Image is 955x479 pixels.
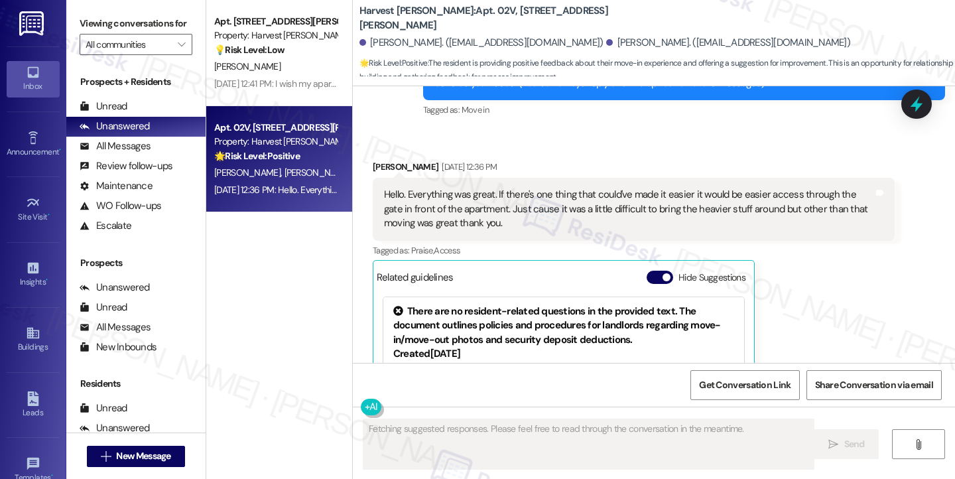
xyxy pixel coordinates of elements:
[606,36,850,50] div: [PERSON_NAME]. ([EMAIL_ADDRESS][DOMAIN_NAME])
[66,256,206,270] div: Prospects
[66,377,206,391] div: Residents
[828,439,838,450] i: 
[438,160,497,174] div: [DATE] 12:36 PM
[19,11,46,36] img: ResiDesk Logo
[214,60,281,72] span: [PERSON_NAME]
[462,104,489,115] span: Move in
[7,61,60,97] a: Inbox
[101,451,111,462] i: 
[284,167,350,178] span: [PERSON_NAME]
[80,219,131,233] div: Escalate
[7,387,60,423] a: Leads
[80,179,153,193] div: Maintenance
[377,271,454,290] div: Related guidelines
[814,429,879,459] button: Send
[7,192,60,228] a: Site Visit •
[214,78,728,90] div: [DATE] 12:41 PM: I wish my apartment was ready earlier in the day. And if the move in time is aft...
[178,39,185,50] i: 
[46,275,48,285] span: •
[423,100,945,119] div: Tagged as:
[214,44,285,56] strong: 💡 Risk Level: Low
[87,446,185,467] button: New Message
[363,419,814,469] textarea: Fetching suggested responses. Please feel free to read through the conversation in the meantime.
[359,58,428,68] strong: 🌟 Risk Level: Positive
[913,439,923,450] i: 
[214,167,285,178] span: [PERSON_NAME]
[411,245,434,256] span: Praise ,
[80,139,151,153] div: All Messages
[214,29,337,42] div: Property: Harvest [PERSON_NAME]
[66,75,206,89] div: Prospects + Residents
[80,301,127,314] div: Unread
[844,437,865,451] span: Send
[7,322,60,358] a: Buildings
[699,378,791,392] span: Get Conversation Link
[214,121,337,135] div: Apt. 02V, [STREET_ADDRESS][PERSON_NAME]
[359,4,625,33] b: Harvest [PERSON_NAME]: Apt. 02V, [STREET_ADDRESS][PERSON_NAME]
[434,245,460,256] span: Access
[7,257,60,293] a: Insights •
[393,305,734,347] div: There are no resident-related questions in the provided text. The document outlines policies and ...
[214,135,337,149] div: Property: Harvest [PERSON_NAME]
[80,13,192,34] label: Viewing conversations for
[80,100,127,113] div: Unread
[359,36,604,50] div: [PERSON_NAME]. ([EMAIL_ADDRESS][DOMAIN_NAME])
[59,145,61,155] span: •
[116,449,170,463] span: New Message
[80,199,161,213] div: WO Follow-ups
[214,15,337,29] div: Apt. [STREET_ADDRESS][PERSON_NAME]
[359,56,955,85] span: : The resident is providing positive feedback about their move-in experience and offering a sugge...
[690,370,799,400] button: Get Conversation Link
[384,188,873,230] div: Hello. Everything was great. If there's one thing that could've made it easier it would be easier...
[80,320,151,334] div: All Messages
[678,271,745,285] label: Hide Suggestions
[214,150,300,162] strong: 🌟 Risk Level: Positive
[373,241,895,260] div: Tagged as:
[393,347,734,361] div: Created [DATE]
[86,34,171,55] input: All communities
[80,119,150,133] div: Unanswered
[373,160,895,178] div: [PERSON_NAME]
[80,159,172,173] div: Review follow-ups
[815,378,933,392] span: Share Conversation via email
[80,421,150,435] div: Unanswered
[48,210,50,220] span: •
[80,281,150,295] div: Unanswered
[80,401,127,415] div: Unread
[806,370,942,400] button: Share Conversation via email
[80,340,157,354] div: New Inbounds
